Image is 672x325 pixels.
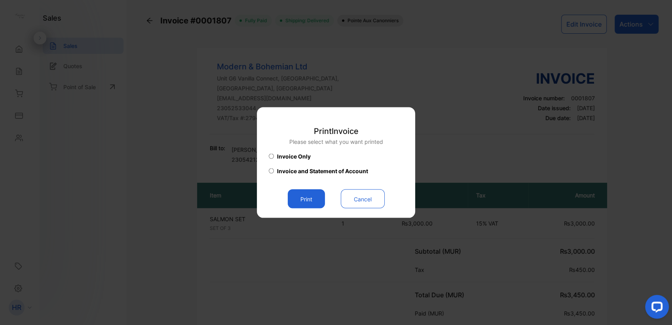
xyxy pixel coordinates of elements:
[277,167,368,175] span: Invoice and Statement of Account
[289,125,383,137] p: Print Invoice
[341,189,385,208] button: Cancel
[639,292,672,325] iframe: LiveChat chat widget
[289,138,383,146] p: Please select what you want printed
[288,189,325,208] button: Print
[277,152,311,161] span: Invoice Only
